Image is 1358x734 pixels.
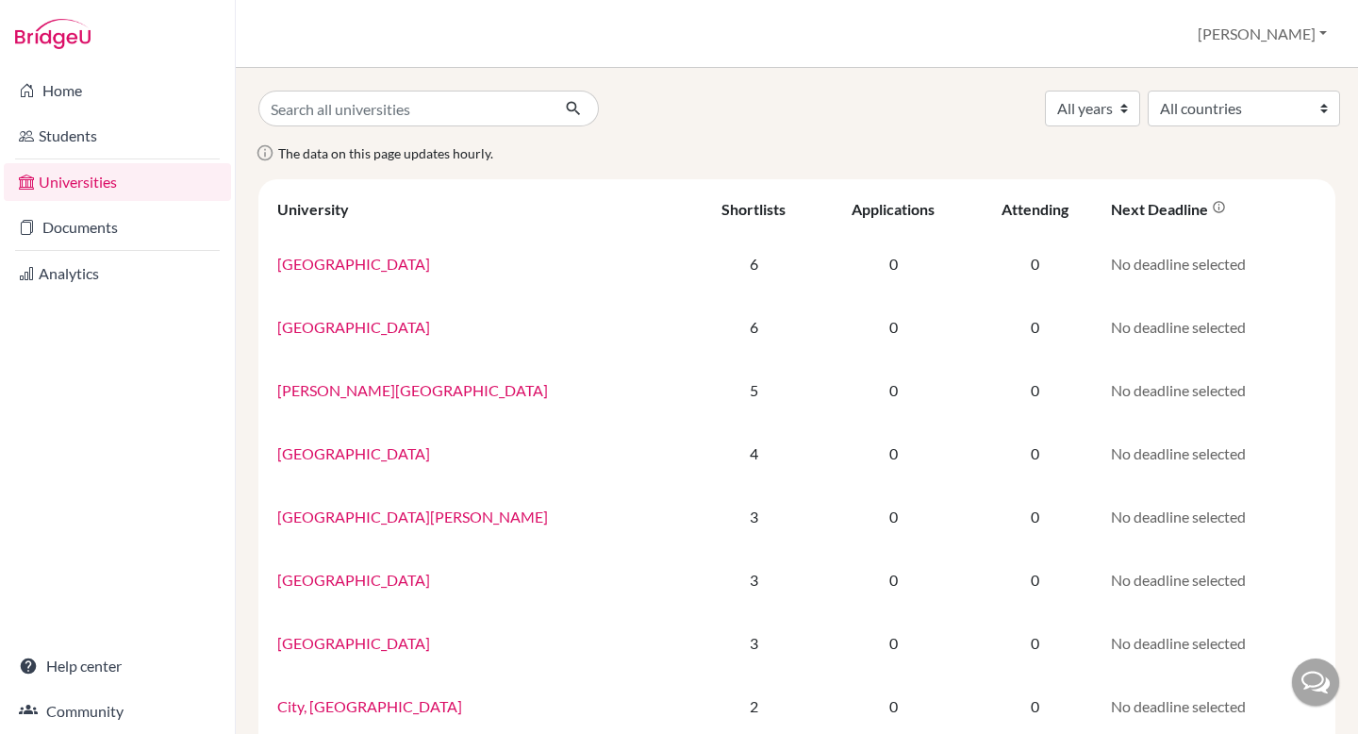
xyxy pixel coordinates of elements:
[691,485,817,548] td: 3
[691,232,817,295] td: 6
[277,634,430,652] a: [GEOGRAPHIC_DATA]
[852,200,935,218] div: Applications
[15,19,91,49] img: Bridge-U
[969,232,1100,295] td: 0
[277,697,462,715] a: City, [GEOGRAPHIC_DATA]
[278,145,493,161] span: The data on this page updates hourly.
[969,548,1100,611] td: 0
[4,117,231,155] a: Students
[817,485,969,548] td: 0
[969,611,1100,675] td: 0
[1111,200,1226,218] div: Next deadline
[1111,508,1246,525] span: No deadline selected
[1111,571,1246,589] span: No deadline selected
[691,611,817,675] td: 3
[1111,318,1246,336] span: No deadline selected
[277,381,548,399] a: [PERSON_NAME][GEOGRAPHIC_DATA]
[969,295,1100,359] td: 0
[691,548,817,611] td: 3
[817,548,969,611] td: 0
[1111,255,1246,273] span: No deadline selected
[1189,16,1335,52] button: [PERSON_NAME]
[817,359,969,422] td: 0
[277,255,430,273] a: [GEOGRAPHIC_DATA]
[277,571,430,589] a: [GEOGRAPHIC_DATA]
[969,422,1100,485] td: 0
[1111,444,1246,462] span: No deadline selected
[4,692,231,730] a: Community
[691,359,817,422] td: 5
[4,163,231,201] a: Universities
[1002,200,1068,218] div: Attending
[691,422,817,485] td: 4
[817,611,969,675] td: 0
[1111,697,1246,715] span: No deadline selected
[4,255,231,292] a: Analytics
[817,295,969,359] td: 0
[969,359,1100,422] td: 0
[4,209,231,246] a: Documents
[969,485,1100,548] td: 0
[266,187,691,232] th: University
[4,72,231,109] a: Home
[277,318,430,336] a: [GEOGRAPHIC_DATA]
[277,444,430,462] a: [GEOGRAPHIC_DATA]
[4,647,231,685] a: Help center
[817,232,969,295] td: 0
[277,508,548,525] a: [GEOGRAPHIC_DATA][PERSON_NAME]
[817,422,969,485] td: 0
[1111,634,1246,652] span: No deadline selected
[258,91,550,126] input: Search all universities
[1111,381,1246,399] span: No deadline selected
[691,295,817,359] td: 6
[721,200,786,218] div: Shortlists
